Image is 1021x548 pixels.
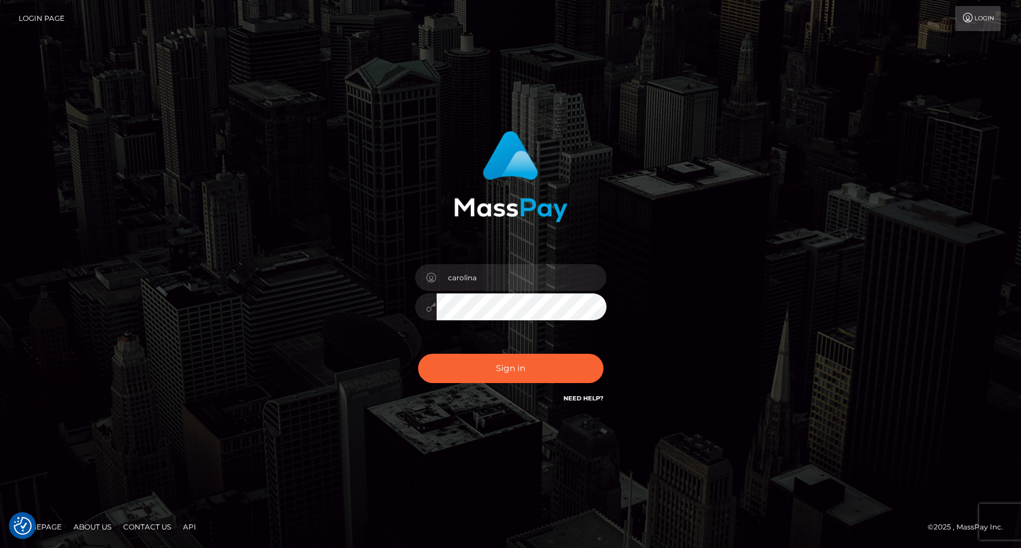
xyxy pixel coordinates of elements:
[563,394,604,402] a: Need Help?
[178,518,201,536] a: API
[955,6,1001,31] a: Login
[454,131,568,222] img: MassPay Login
[69,518,116,536] a: About Us
[14,517,32,535] button: Consent Preferences
[418,354,604,383] button: Sign in
[118,518,176,536] a: Contact Us
[19,6,65,31] a: Login Page
[928,521,1012,534] div: © 2025 , MassPay Inc.
[13,518,66,536] a: Homepage
[437,264,606,291] input: Username...
[14,517,32,535] img: Revisit consent button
